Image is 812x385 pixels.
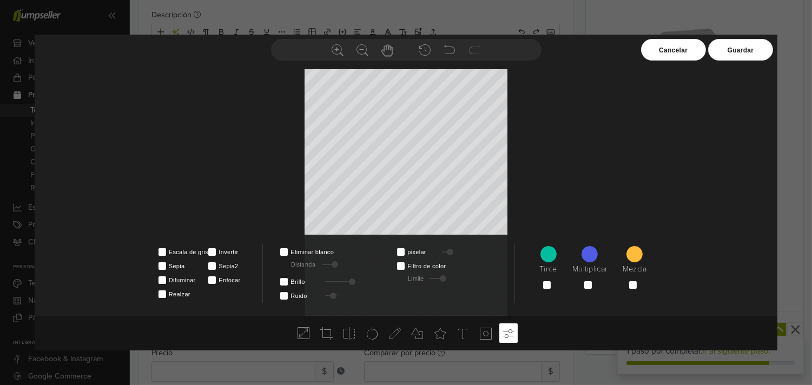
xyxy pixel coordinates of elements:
span: Eliminar blanco [291,245,320,253]
label: Distancia [291,261,316,270]
div: Tinte [538,244,559,276]
div: Mezcla [621,244,649,276]
div: Guardar [708,39,773,61]
label: Multiplicar [572,263,607,275]
span: Difuminar [169,273,207,281]
div: Multiplicar [571,244,609,276]
span: Ruido [291,289,320,296]
label: Mezcla [623,263,647,275]
label: Límite [408,275,424,284]
span: Realzar [169,287,207,295]
div: Cancelar [641,39,706,61]
span: Filtro de color [407,259,437,267]
span: Escala de grises [169,245,207,253]
span: pixelar [407,245,437,253]
span: Brillo [291,275,320,282]
label: Tinte [539,263,557,275]
span: Invertir [219,245,256,253]
span: Sepia [169,259,207,267]
span: Enfocar [219,273,256,281]
span: Sepia2 [219,259,256,267]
